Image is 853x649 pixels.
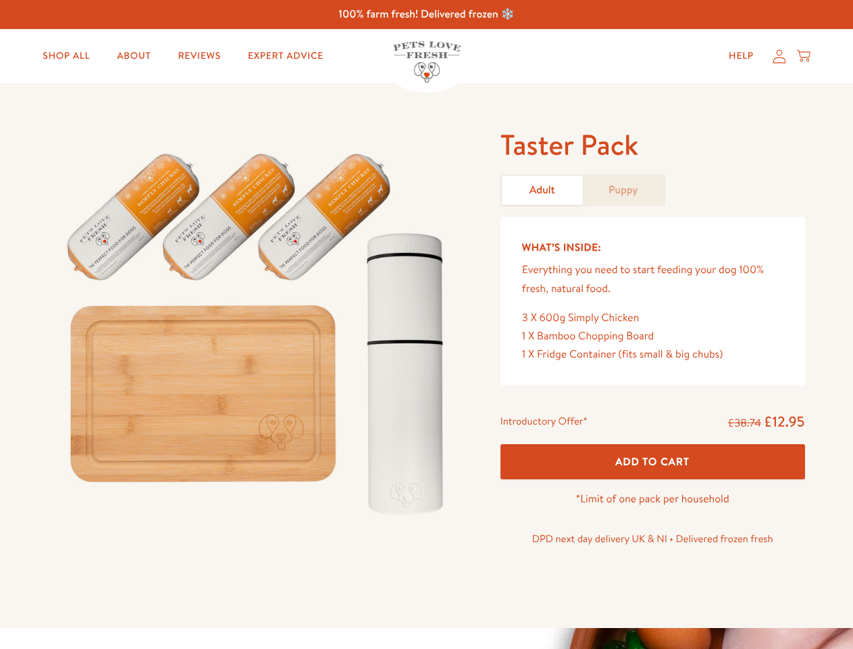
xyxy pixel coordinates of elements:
button: Add To Cart [500,444,805,480]
div: Introductory Offer* [500,412,588,433]
p: *Limit of one pack per household [500,490,805,508]
a: Shop All [32,43,101,70]
p: Everything you need to start feeding your dog 100% fresh, natural food. [522,261,783,297]
span: £12.95 [764,412,805,431]
a: Help [718,43,765,70]
a: Adult [502,176,583,205]
a: Expert Advice [237,43,334,70]
img: Pets Love Fresh [393,41,461,82]
span: 1 X Bamboo Chopping Board [522,329,654,343]
div: 1 X Fridge Container (fits small & big chubs) [522,345,783,364]
div: 3 X 600g Simply Chicken [522,309,783,327]
p: DPD next day delivery UK & NI • Delivered frozen fresh [500,530,805,548]
a: Puppy [583,176,664,205]
h1: Taster Pack [500,126,805,164]
span: Add To Cart [615,454,690,468]
img: Taster Pack - Adult [49,126,468,529]
s: £38.74 [728,416,761,431]
a: About [106,43,161,70]
a: Reviews [167,43,231,70]
h5: What’s Inside: [522,239,783,256]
